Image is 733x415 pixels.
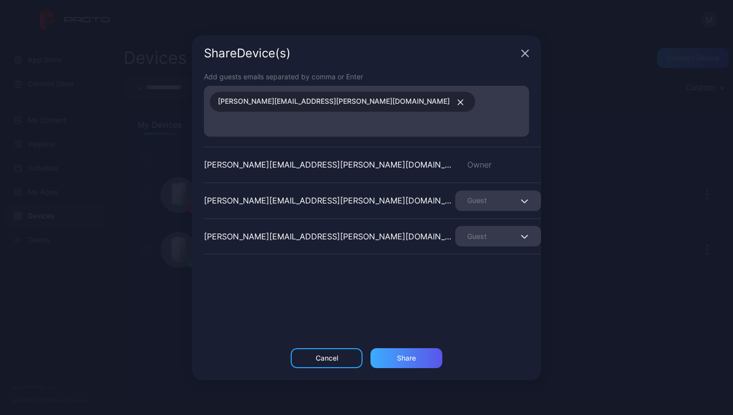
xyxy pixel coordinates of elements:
button: Guest [455,191,541,211]
div: Share Device (s) [204,47,517,59]
button: Guest [455,226,541,246]
div: Owner [455,159,541,171]
span: [PERSON_NAME][EMAIL_ADDRESS][PERSON_NAME][DOMAIN_NAME] [218,95,450,108]
div: Share [397,354,416,362]
div: [PERSON_NAME][EMAIL_ADDRESS][PERSON_NAME][DOMAIN_NAME] [204,195,455,207]
button: Share [370,348,442,368]
button: Cancel [291,348,363,368]
div: Cancel [316,354,338,362]
div: Add guests emails separated by comma or Enter [204,71,529,82]
div: [PERSON_NAME][EMAIL_ADDRESS][PERSON_NAME][DOMAIN_NAME] [204,230,455,242]
div: [PERSON_NAME][EMAIL_ADDRESS][PERSON_NAME][DOMAIN_NAME] [204,159,455,171]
